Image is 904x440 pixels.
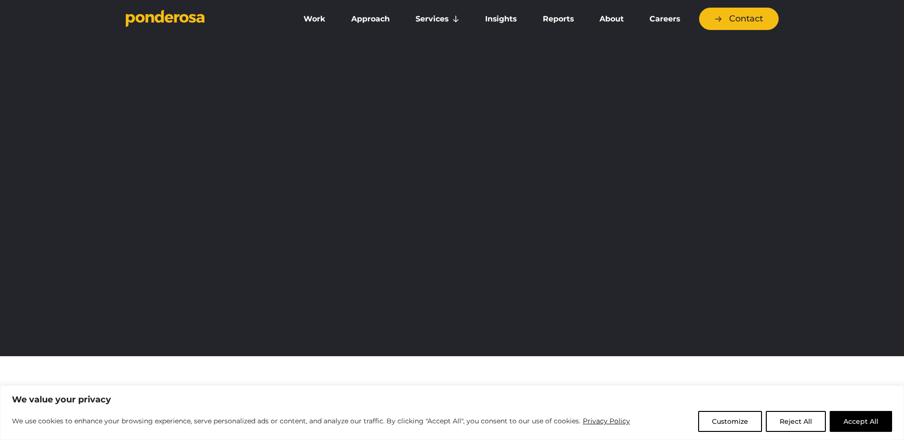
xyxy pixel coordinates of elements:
a: Insights [474,9,528,29]
a: Contact [699,8,779,30]
p: We use cookies to enhance your browsing experience, serve personalized ads or content, and analyz... [12,415,630,427]
a: About [589,9,635,29]
a: Approach [340,9,401,29]
a: Careers [639,9,691,29]
a: Go to homepage [126,10,278,29]
a: Services [405,9,470,29]
a: Privacy Policy [582,415,630,427]
a: Work [293,9,336,29]
button: Reject All [766,411,826,432]
button: Customize [698,411,762,432]
a: Reports [532,9,585,29]
p: We value your privacy [12,394,892,405]
button: Accept All [830,411,892,432]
